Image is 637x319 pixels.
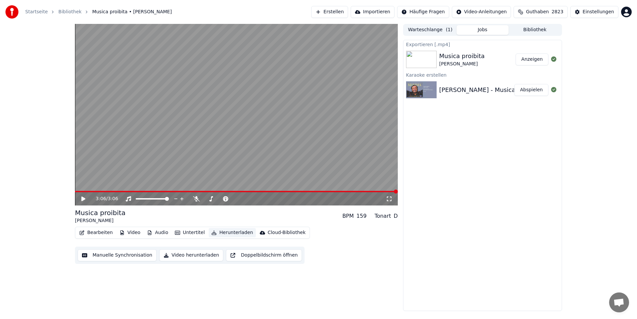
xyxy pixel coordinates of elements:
a: Bibliothek [58,9,82,15]
button: Guthaben2823 [514,6,568,18]
button: Herunterladen [209,228,255,237]
div: BPM [342,212,354,220]
button: Erstellen [311,6,348,18]
button: Bibliothek [509,25,561,35]
div: 159 [356,212,367,220]
button: Importieren [351,6,394,18]
button: Manuelle Synchronisation [78,249,157,261]
div: Exportieren [.mp4] [403,40,562,48]
nav: breadcrumb [25,9,172,15]
div: Cloud-Bibliothek [268,229,306,236]
button: Abspielen [514,84,548,96]
span: Musica proibita • [PERSON_NAME] [92,9,172,15]
span: 3:06 [96,196,106,202]
div: [PERSON_NAME] - Musica proibita [439,85,540,95]
img: youka [5,5,19,19]
span: Guthaben [526,9,549,15]
a: Chat öffnen [609,292,629,312]
div: Musica proibita [75,208,125,217]
button: Bearbeiten [77,228,115,237]
div: Karaoke erstellen [403,71,562,79]
button: Jobs [457,25,509,35]
button: Video [117,228,143,237]
div: [PERSON_NAME] [75,217,125,224]
button: Anzeigen [516,53,548,65]
div: Tonart [375,212,391,220]
div: Musica proibita [439,51,485,61]
button: Einstellungen [570,6,618,18]
button: Warteschlange [404,25,457,35]
button: Häufige Fragen [397,6,449,18]
a: Startseite [25,9,48,15]
button: Video-Anleitungen [452,6,511,18]
div: [PERSON_NAME] [439,61,485,67]
div: / [96,196,112,202]
div: D [394,212,398,220]
button: Video herunterladen [159,249,223,261]
button: Untertitel [172,228,207,237]
div: Einstellungen [583,9,614,15]
button: Doppelbildschirm öffnen [226,249,302,261]
span: ( 1 ) [446,27,453,33]
span: 2823 [551,9,563,15]
button: Audio [144,228,171,237]
span: 3:06 [108,196,118,202]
